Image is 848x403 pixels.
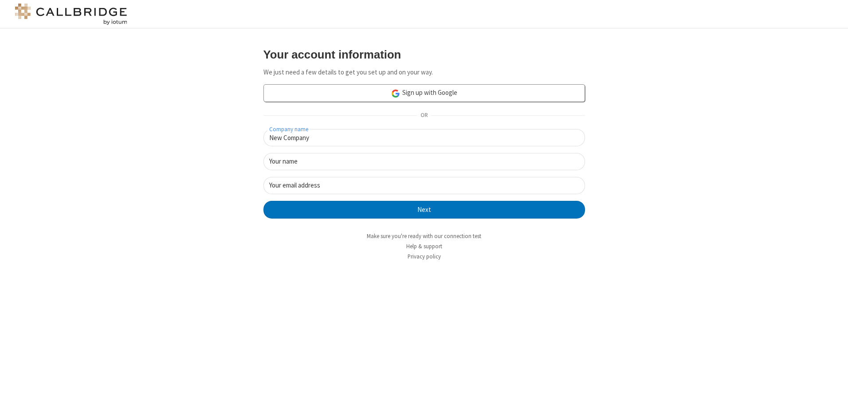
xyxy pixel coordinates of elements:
span: OR [417,110,431,122]
a: Sign up with Google [263,84,585,102]
input: Company name [263,129,585,146]
img: logo@2x.png [13,4,129,25]
button: Next [263,201,585,219]
input: Your email address [263,177,585,194]
a: Privacy policy [408,253,441,260]
p: We just need a few details to get you set up and on your way. [263,67,585,78]
img: google-icon.png [391,89,400,98]
input: Your name [263,153,585,170]
h3: Your account information [263,48,585,61]
a: Make sure you're ready with our connection test [367,232,481,240]
a: Help & support [406,243,442,250]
